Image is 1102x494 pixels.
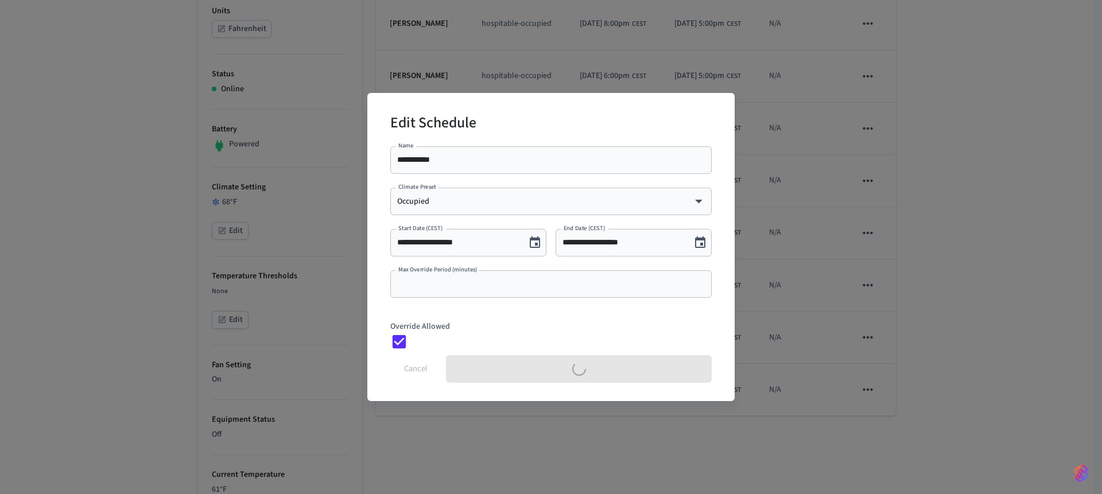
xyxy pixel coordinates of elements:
div: Occupied [397,196,705,207]
label: Name [398,141,413,150]
h2: Edit Schedule [390,107,476,142]
label: Max Override Period (minutes) [398,265,477,274]
button: Choose date, selected date is Oct 11, 2025 [523,231,546,254]
label: End Date (CEST) [564,224,605,232]
button: Choose date, selected date is Oct 18, 2025 [689,231,712,254]
p: Override Allowed [390,321,712,333]
img: SeamLogoGradient.69752ec5.svg [1074,464,1088,483]
label: Start Date (CEST) [398,224,443,232]
label: Climate Preset [398,182,436,191]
